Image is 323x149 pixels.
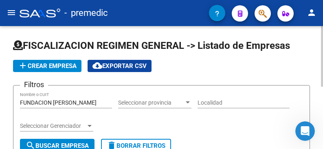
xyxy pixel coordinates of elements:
span: FISCALIZACION REGIMEN GENERAL -> Listado de Empresas [13,40,290,51]
mat-icon: person [307,8,316,18]
mat-icon: cloud_download [92,61,102,70]
span: Seleccionar provincia [118,99,184,106]
span: Crear Empresa [18,62,77,70]
iframe: Intercom live chat [295,121,315,141]
mat-icon: add [18,61,28,70]
h3: Filtros [20,79,48,90]
span: - premedic [64,4,108,22]
mat-icon: menu [7,8,16,18]
button: Crear Empresa [13,60,81,72]
span: Seleccionar Gerenciador [20,123,86,129]
button: Exportar CSV [88,60,152,72]
span: Exportar CSV [92,62,147,70]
